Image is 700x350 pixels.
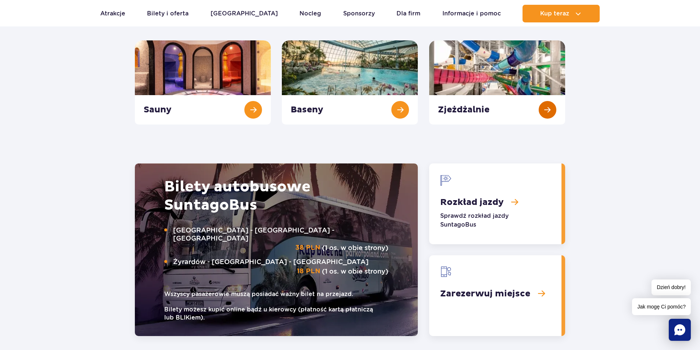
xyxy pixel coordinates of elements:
a: Bilety i oferta [147,5,189,22]
a: Rozkład jazdy [429,163,561,244]
a: [GEOGRAPHIC_DATA] [211,5,278,22]
h2: Bilety autobusowe Bus [164,178,388,214]
button: Kup teraz [523,5,600,22]
small: Bilety możesz kupić online bądź u kierowcy (płatność kartą płatniczą lub BLIKiem). [164,306,388,322]
a: Sponsorzy [343,5,375,22]
span: Kup teraz [540,10,569,17]
a: Informacje i pomoc [442,5,501,22]
a: Zjeżdżalnie [429,40,565,125]
a: Nocleg [299,5,321,22]
div: Chat [669,319,691,341]
strong: 38 PLN [295,244,320,252]
a: Zarezerwuj miejsce [429,255,561,336]
a: Atrakcje [100,5,125,22]
a: Baseny [282,40,418,125]
strong: 18 PLN [297,267,320,275]
p: (1 os. w obie strony) [164,258,388,275]
p: (1 os. w obie strony) [164,226,388,252]
span: [GEOGRAPHIC_DATA] - [GEOGRAPHIC_DATA] - [GEOGRAPHIC_DATA] [173,226,388,242]
a: Sauny [135,40,271,125]
span: Żyrardów - [GEOGRAPHIC_DATA] - [GEOGRAPHIC_DATA] [173,258,388,266]
span: Dzień dobry! [651,279,691,295]
a: Dla firm [396,5,420,22]
small: Wszyscy pasażerowie muszą posiadać ważny bilet na przejazd. [164,290,388,298]
img: Autobus Suntago, ozdobiony grafiką z palmami. Na boku autobusu widoczny napis &quot;Kup bilet na ... [135,163,418,336]
span: Jak mogę Ci pomóc? [632,298,691,315]
span: Suntago [164,196,229,214]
